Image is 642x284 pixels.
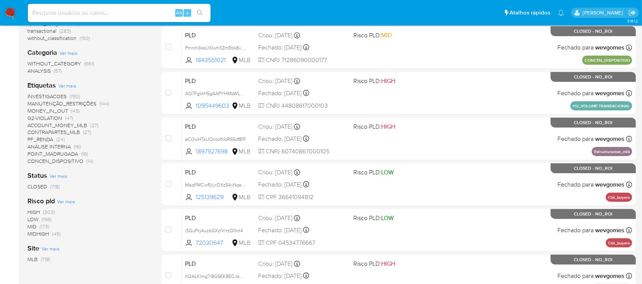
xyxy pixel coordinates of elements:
[583,9,626,16] p: weverton.gomes@mercadopago.com.br
[627,18,638,24] span: 3.161.2
[28,8,211,18] input: Pesquise usuários ou casos...
[186,9,188,16] span: s
[192,8,208,18] button: search-icon
[176,9,182,16] span: Alt
[509,9,550,17] span: Atalhos rápidos
[628,9,636,17] a: Sair
[558,10,564,16] a: Notificações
